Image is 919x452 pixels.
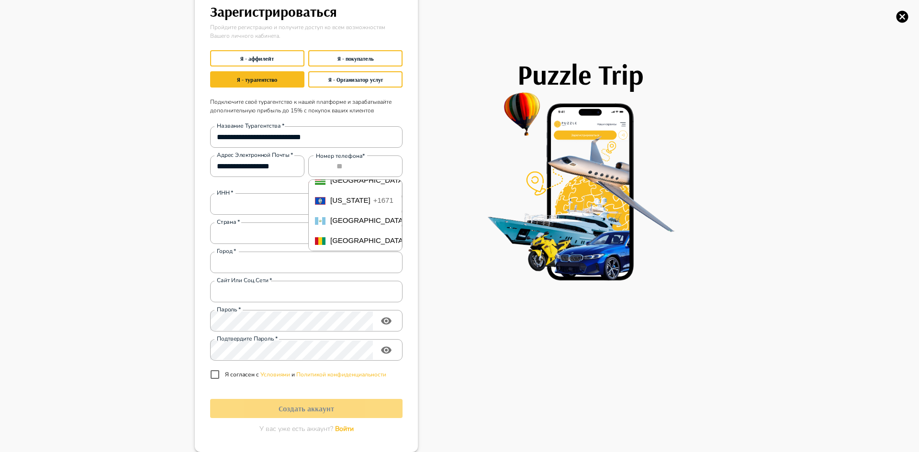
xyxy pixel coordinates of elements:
[225,370,386,379] p: Я согласен с и
[330,196,370,204] span: [US_STATE]
[377,341,396,360] button: toggle password visibility
[210,71,304,88] button: Я - турагентство
[217,276,272,285] label: Сайт или соц.сети
[210,50,304,66] button: Я - аффилейт
[210,23,403,40] p: Пройдите регистрацию и получите доступ ко всем возможностям Вашего личного кабинета.
[260,371,290,378] span: Условиями
[437,91,724,282] img: PuzzleTrip
[259,424,354,434] p: У вас уже есть аккаунт?
[308,180,387,188] span: Номер телефона обязателен
[210,90,403,122] p: Подключите своё турагентство к нашей платформе и зарабатывайте дополнительную прибыль до 15% с по...
[330,176,405,184] span: [GEOGRAPHIC_DATA]
[217,306,241,314] label: Пароль
[217,189,234,197] label: ИНН
[296,371,386,378] a: Политикой конфиденциальности
[210,399,403,418] button: Создать аккаунт
[217,247,236,255] label: Город
[308,50,403,66] button: Я - покупатель
[217,151,293,159] label: Адрес электронной почты
[217,122,284,130] label: Название турагентства
[373,196,393,204] span: +1671
[217,218,240,226] label: Страна
[217,335,278,343] label: Подтвердите пароль
[335,424,354,433] span: Войти
[308,71,403,88] button: Я - Организатор услуг
[330,236,405,244] span: [GEOGRAPHIC_DATA]
[314,152,367,160] div: Hомер телефона*
[259,371,290,378] a: Условиями
[377,311,396,331] button: toggle password visibility
[437,58,724,91] h1: Puzzle Trip
[330,216,405,224] span: [GEOGRAPHIC_DATA]
[210,404,403,413] h1: Создать аккаунт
